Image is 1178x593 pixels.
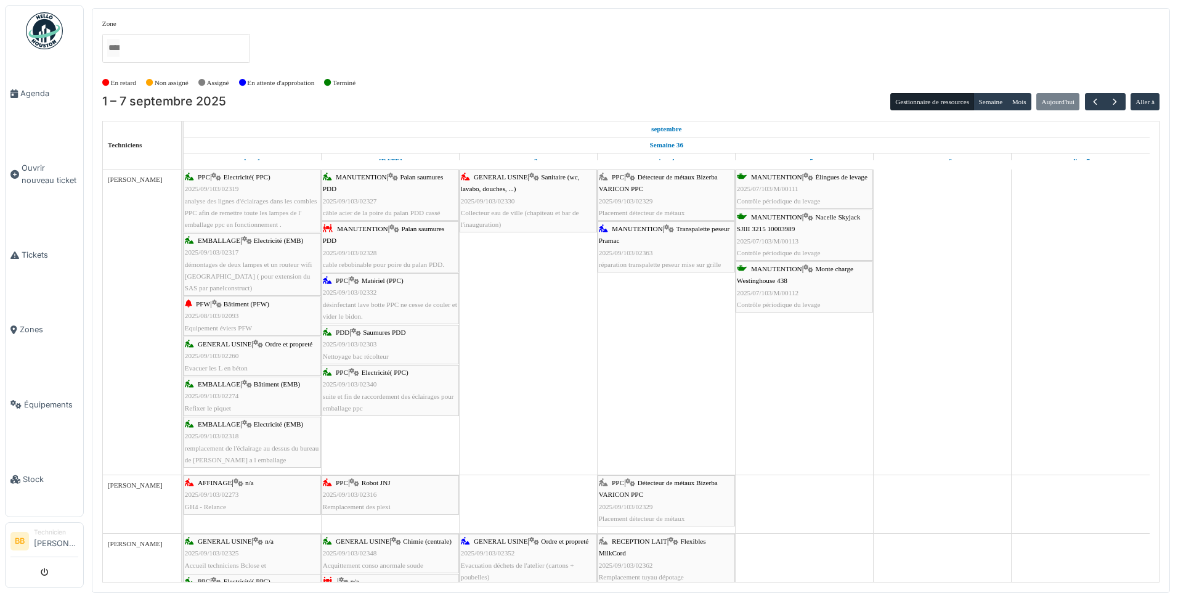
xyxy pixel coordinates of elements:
span: 2025/09/103/02327 [323,197,377,205]
span: Chimie (centrale) [403,538,452,545]
span: GENERAL USINE [198,538,252,545]
input: Tous [107,39,120,57]
span: Ordre et propreté [541,538,588,545]
span: PPC [198,173,210,181]
span: GENERAL USINE [474,538,528,545]
span: EMBALLAGE [198,420,240,428]
span: Zones [20,324,78,335]
div: | [737,263,872,311]
div: | [599,536,734,583]
button: Gestionnaire de ressources [890,93,974,110]
div: | [185,419,320,466]
a: Ouvrir nouveau ticket [6,131,83,218]
span: GENERAL USINE [198,340,252,348]
button: Mois [1007,93,1031,110]
span: Détecteur de métaux Bizerba VARICON PPC [599,479,718,498]
div: | [185,171,320,231]
span: 2025/08/103/02093 [185,312,239,319]
span: PPC [612,479,624,486]
div: | [323,171,458,219]
a: BB Technicien[PERSON_NAME] [10,528,78,557]
span: 2025/09/103/02330 [461,197,515,205]
span: PDD [336,329,349,336]
a: 1 septembre 2025 [648,121,685,137]
span: 2025/09/103/02316 [323,491,377,498]
span: Bâtiment (EMB) [254,380,301,388]
span: suite et fin de raccordement des éclairages pour emballage ppc [323,393,454,412]
span: Robot JNJ [362,479,391,486]
div: Technicien [34,528,78,537]
span: 2025/09/103/02260 [185,352,239,359]
div: | [185,378,320,414]
span: Collecteur eau de ville (chapiteau et bar de l'inauguration) [461,209,579,228]
div: | [185,298,320,334]
label: Zone [102,18,116,29]
span: AFFINAGE [198,479,232,486]
span: EMBALLAGE [198,237,240,244]
span: 2025/09/103/02328 [323,249,377,256]
li: [PERSON_NAME] [34,528,78,554]
span: analyse des lignes d'éclairages dans les combles PPC afin de remettre toute les lampes de l' emba... [185,197,317,228]
span: 2025/09/103/02329 [599,503,653,510]
span: remplacement de l'éclairage au dessus du bureau de [PERSON_NAME] a l emballage [185,444,319,464]
span: 2025/09/103/02329 [599,197,653,205]
span: PPC [198,578,210,585]
span: GENERAL USINE [336,538,390,545]
span: PPC [336,479,348,486]
span: Placement détecteur de métaux [599,209,684,216]
span: Electricité (EMB) [254,420,303,428]
span: [PERSON_NAME] [108,540,163,547]
div: | [323,477,458,513]
span: n/a [245,479,254,486]
span: Acquittement conso anormale soude [323,562,423,569]
div: | [461,536,596,583]
label: Non assigné [155,78,189,88]
span: Remplacement tuyau dépotage [599,573,684,581]
span: GENERAL USINE [474,173,528,181]
button: Précédent [1085,93,1105,111]
span: Equipement éviers PFW [185,324,252,332]
span: 2025/09/103/02348 [323,549,377,557]
span: Détecteur de métaux Bizerba VARICON PPC [599,173,718,192]
a: Équipements [6,367,83,442]
span: Contrôle périodique du levage [737,249,821,256]
div: | [599,171,734,219]
span: [PERSON_NAME] [108,176,163,183]
span: Techniciens [108,141,142,149]
span: RECEPTION LAIT [612,538,667,545]
label: Assigné [207,78,229,88]
span: PFW [196,300,210,308]
span: 2025/09/103/02352 [461,549,515,557]
span: Équipements [24,399,78,411]
span: Agenda [20,88,78,99]
span: Remplacement des plexi [323,503,391,510]
a: 6 septembre 2025 [930,153,955,169]
span: 2025/09/103/02332 [323,288,377,296]
span: 2025/09/103/02274 [185,392,239,399]
span: démontages de deux lampes et un routeur wifi [GEOGRAPHIC_DATA] ( pour extension du SAS par panelc... [185,261,312,292]
div: | [737,171,872,207]
div: | [737,211,872,259]
span: Placement détecteur de métaux [599,515,684,522]
span: Contrôle périodique du levage [737,197,821,205]
button: Semaine [973,93,1007,110]
span: 2025/09/103/02363 [599,249,653,256]
button: Aujourd'hui [1036,93,1079,110]
button: Suivant [1105,93,1125,111]
span: 2025/09/103/02317 [185,248,239,256]
a: Tickets [6,218,83,292]
div: | [323,367,458,414]
span: 2025/09/103/02319 [185,185,239,192]
h2: 1 – 7 septembre 2025 [102,94,226,109]
a: 1 septembre 2025 [241,153,264,169]
span: Tickets [22,249,78,261]
span: 2025/07/103/M/00111 [737,185,798,192]
span: Accueil techniciens Bclose et [PERSON_NAME] [185,562,266,581]
span: [PERSON_NAME] [108,481,163,489]
span: Stock [23,473,78,485]
div: | [599,477,734,525]
span: MANUTENTION [751,173,802,181]
span: câble acier de la poire du palan PDD cassé [323,209,441,216]
span: 2025/09/103/02362 [599,562,653,569]
span: Refixer le piquet [185,404,231,412]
